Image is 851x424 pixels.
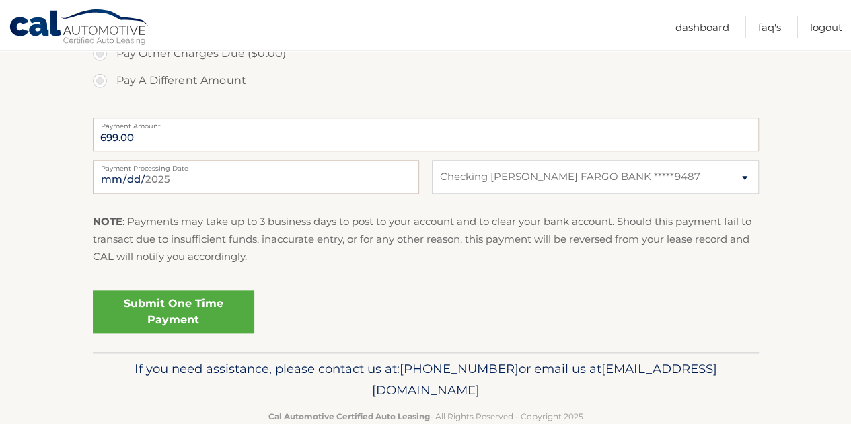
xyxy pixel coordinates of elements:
[93,67,759,94] label: Pay A Different Amount
[93,290,254,333] a: Submit One Time Payment
[400,361,519,376] span: [PHONE_NUMBER]
[93,160,419,194] input: Payment Date
[93,118,759,151] input: Payment Amount
[268,411,430,421] strong: Cal Automotive Certified Auto Leasing
[810,16,842,38] a: Logout
[102,358,750,401] p: If you need assistance, please contact us at: or email us at
[93,215,122,228] strong: NOTE
[758,16,781,38] a: FAQ's
[93,40,759,67] label: Pay Other Charges Due ($0.00)
[9,9,150,48] a: Cal Automotive
[93,213,759,266] p: : Payments may take up to 3 business days to post to your account and to clear your bank account....
[93,160,419,171] label: Payment Processing Date
[372,361,717,398] span: [EMAIL_ADDRESS][DOMAIN_NAME]
[675,16,729,38] a: Dashboard
[93,118,759,128] label: Payment Amount
[102,409,750,423] p: - All Rights Reserved - Copyright 2025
